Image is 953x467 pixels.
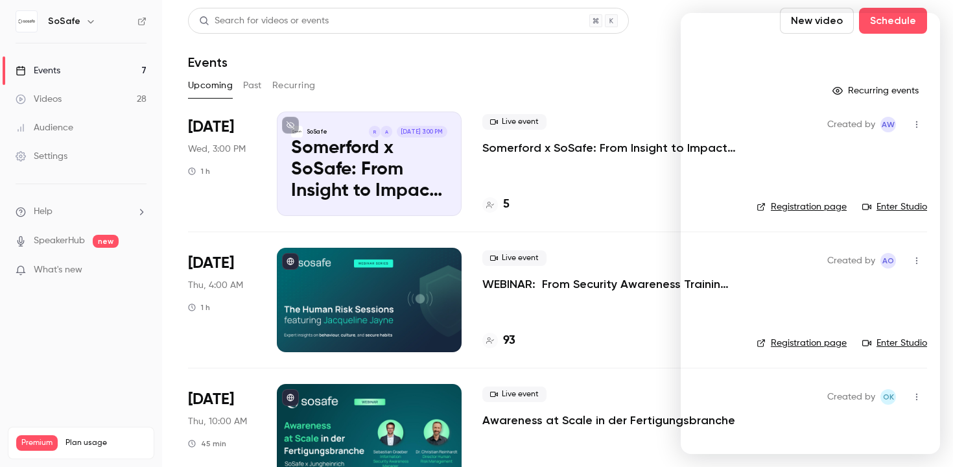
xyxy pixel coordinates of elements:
h1: Events [188,54,228,70]
a: 93 [482,332,515,350]
span: Live event [482,387,547,402]
h4: 5 [503,196,510,213]
p: SoSafe [307,128,327,136]
span: [DATE] [188,389,234,410]
a: WEBINAR: From Security Awareness Training to Human Risk Management [482,276,736,292]
div: Sep 3 Wed, 3:00 PM (Europe/Berlin) [188,112,256,216]
img: SoSafe [16,11,37,32]
div: 45 min [188,438,226,449]
span: Premium [16,435,58,451]
iframe: Intercom live chat [681,13,940,454]
span: Live event [482,114,547,130]
button: Upcoming [188,75,233,96]
div: 1 h [188,302,210,313]
div: 1 h [188,166,210,176]
a: Somerford x SoSafe: From Insight to Impact: A Deeper Dive into Behavioral Science in Cybersecurity [482,140,736,156]
span: Live event [482,250,547,266]
div: Sep 4 Thu, 12:00 PM (Australia/Sydney) [188,248,256,352]
div: Videos [16,93,62,106]
span: Thu, 10:00 AM [188,415,247,428]
button: New video [780,8,854,34]
div: Search for videos or events [199,14,329,28]
div: Audience [16,121,73,134]
span: Help [34,205,53,219]
button: Schedule [859,8,927,34]
span: Plan usage [65,438,146,448]
h4: 93 [503,332,515,350]
a: 5 [482,196,510,213]
div: Events [16,64,60,77]
li: help-dropdown-opener [16,205,147,219]
span: Thu, 4:00 AM [188,279,243,292]
span: [DATE] [188,117,234,138]
p: Somerford x SoSafe: From Insight to Impact: A Deeper Dive into Behavioral Science in Cybersecurity [291,138,447,202]
a: Somerford x SoSafe: From Insight to Impact: A Deeper Dive into Behavioral Science in Cybersecurit... [277,112,462,216]
span: Wed, 3:00 PM [188,143,246,156]
span: What's new [34,263,82,277]
a: Awareness at Scale in der Fertigungsbranche [482,413,735,428]
span: [DATE] [188,253,234,274]
div: A [380,125,393,138]
div: R [368,125,381,138]
button: Past [243,75,262,96]
h6: SoSafe [48,15,80,28]
button: Recurring [272,75,316,96]
div: Settings [16,150,67,163]
span: new [93,235,119,248]
a: SpeakerHub [34,234,85,248]
span: [DATE] 3:00 PM [397,126,447,138]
